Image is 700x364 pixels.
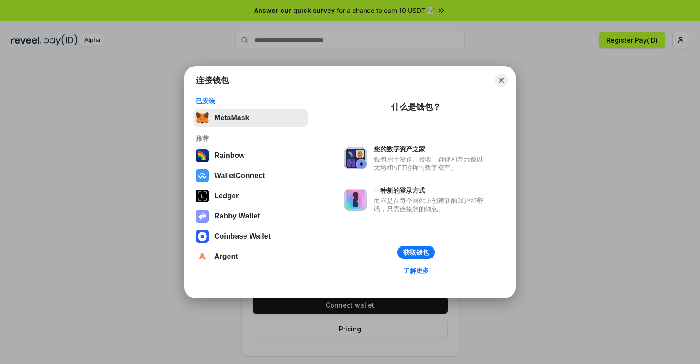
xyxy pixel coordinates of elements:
img: svg+xml,%3Csvg%20xmlns%3D%22http%3A%2F%2Fwww.w3.org%2F2000%2Fsvg%22%20fill%3D%22none%22%20viewBox... [344,147,367,169]
button: Argent [193,247,308,266]
div: 而不是在每个网站上创建新的账户和密码，只需连接您的钱包。 [374,196,488,213]
div: 钱包用于发送、接收、存储和显示像以太坊和NFT这样的数字资产。 [374,155,488,172]
button: WalletConnect [193,167,308,185]
button: Rainbow [193,146,308,165]
button: MetaMask [193,109,308,127]
button: Close [495,74,508,87]
button: 获取钱包 [397,246,435,259]
div: 推荐 [196,134,306,143]
div: Coinbase Wallet [214,232,271,241]
div: 您的数字资产之家 [374,145,488,153]
img: svg+xml,%3Csvg%20width%3D%2228%22%20height%3D%2228%22%20viewBox%3D%220%200%2028%2028%22%20fill%3D... [196,250,209,263]
img: svg+xml,%3Csvg%20xmlns%3D%22http%3A%2F%2Fwww.w3.org%2F2000%2Fsvg%22%20fill%3D%22none%22%20viewBox... [196,210,209,223]
div: MetaMask [214,114,249,122]
h1: 连接钱包 [196,75,229,86]
button: Coinbase Wallet [193,227,308,246]
div: 获取钱包 [403,248,429,257]
div: 什么是钱包？ [391,101,441,112]
button: Ledger [193,187,308,205]
div: Rabby Wallet [214,212,260,220]
a: 了解更多 [398,264,434,276]
img: svg+xml,%3Csvg%20xmlns%3D%22http%3A%2F%2Fwww.w3.org%2F2000%2Fsvg%22%20fill%3D%22none%22%20viewBox... [344,189,367,211]
img: svg+xml,%3Csvg%20xmlns%3D%22http%3A%2F%2Fwww.w3.org%2F2000%2Fsvg%22%20width%3D%2228%22%20height%3... [196,190,209,202]
div: 一种新的登录方式 [374,186,488,195]
img: svg+xml,%3Csvg%20width%3D%2228%22%20height%3D%2228%22%20viewBox%3D%220%200%2028%2028%22%20fill%3D... [196,169,209,182]
div: 了解更多 [403,266,429,274]
div: WalletConnect [214,172,265,180]
div: 已安装 [196,97,306,105]
img: svg+xml,%3Csvg%20fill%3D%22none%22%20height%3D%2233%22%20viewBox%3D%220%200%2035%2033%22%20width%... [196,112,209,124]
div: Argent [214,252,238,261]
img: svg+xml,%3Csvg%20width%3D%2228%22%20height%3D%2228%22%20viewBox%3D%220%200%2028%2028%22%20fill%3D... [196,230,209,243]
button: Rabby Wallet [193,207,308,225]
div: Ledger [214,192,239,200]
img: svg+xml,%3Csvg%20width%3D%22120%22%20height%3D%22120%22%20viewBox%3D%220%200%20120%20120%22%20fil... [196,149,209,162]
div: Rainbow [214,151,245,160]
